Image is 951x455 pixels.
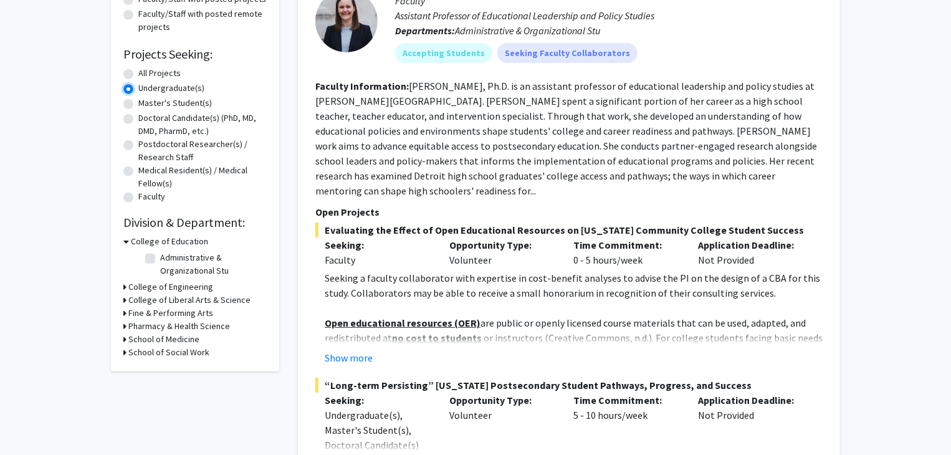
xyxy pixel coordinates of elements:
b: Departments: [395,24,455,37]
div: Volunteer [440,237,565,267]
h2: Division & Department: [123,215,267,230]
label: Faculty [138,190,165,203]
p: Opportunity Type: [449,393,555,408]
label: Doctoral Candidate(s) (PhD, MD, DMD, PharmD, etc.) [138,112,267,138]
mat-chip: Accepting Students [395,43,492,63]
h3: Fine & Performing Arts [128,307,213,320]
p: Application Deadline: [698,393,804,408]
h3: College of Liberal Arts & Science [128,294,251,307]
p: Time Commitment: [574,237,680,252]
button: Show more [325,350,373,365]
u: no cost to students [392,332,482,344]
div: Not Provided [689,237,813,267]
p: Opportunity Type: [449,237,555,252]
h3: School of Social Work [128,346,209,359]
iframe: Chat [9,399,53,446]
p: Seeking: [325,393,431,408]
h3: Pharmacy & Health Science [128,320,230,333]
label: Administrative & Organizational Stu [160,251,264,277]
label: Master's Student(s) [138,97,212,110]
div: Faculty [325,252,431,267]
label: Faculty/Staff with posted remote projects [138,7,267,34]
label: All Projects [138,67,181,80]
label: Medical Resident(s) / Medical Fellow(s) [138,164,267,190]
label: Postdoctoral Researcher(s) / Research Staff [138,138,267,164]
h3: School of Medicine [128,333,199,346]
div: 0 - 5 hours/week [565,237,689,267]
fg-read-more: [PERSON_NAME], Ph.D. is an assistant professor of educational leadership and policy studies at [P... [315,80,817,197]
h3: College of Engineering [128,280,213,294]
mat-chip: Seeking Faculty Collaborators [497,43,638,63]
span: Administrative & Organizational Stu [455,24,600,37]
p: Time Commitment: [574,393,680,408]
h3: College of Education [131,235,208,248]
p: Open Projects [315,204,823,219]
p: Assistant Professor of Educational Leadership and Policy Studies [395,8,823,23]
p: Seeking a faculty collaborator with expertise in cost-benefit analyses to advise the PI on the de... [325,271,823,300]
span: “Long-term Persisting” [US_STATE] Postsecondary Student Pathways, Progress, and Success [315,378,823,393]
p: Application Deadline: [698,237,804,252]
b: Faculty Information: [315,80,409,92]
p: Seeking: [325,237,431,252]
label: Undergraduate(s) [138,82,204,95]
span: Evaluating the Effect of Open Educational Resources on [US_STATE] Community College Student Success [315,223,823,237]
u: Open educational resources (OER) [325,317,480,329]
h2: Projects Seeking: [123,47,267,62]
